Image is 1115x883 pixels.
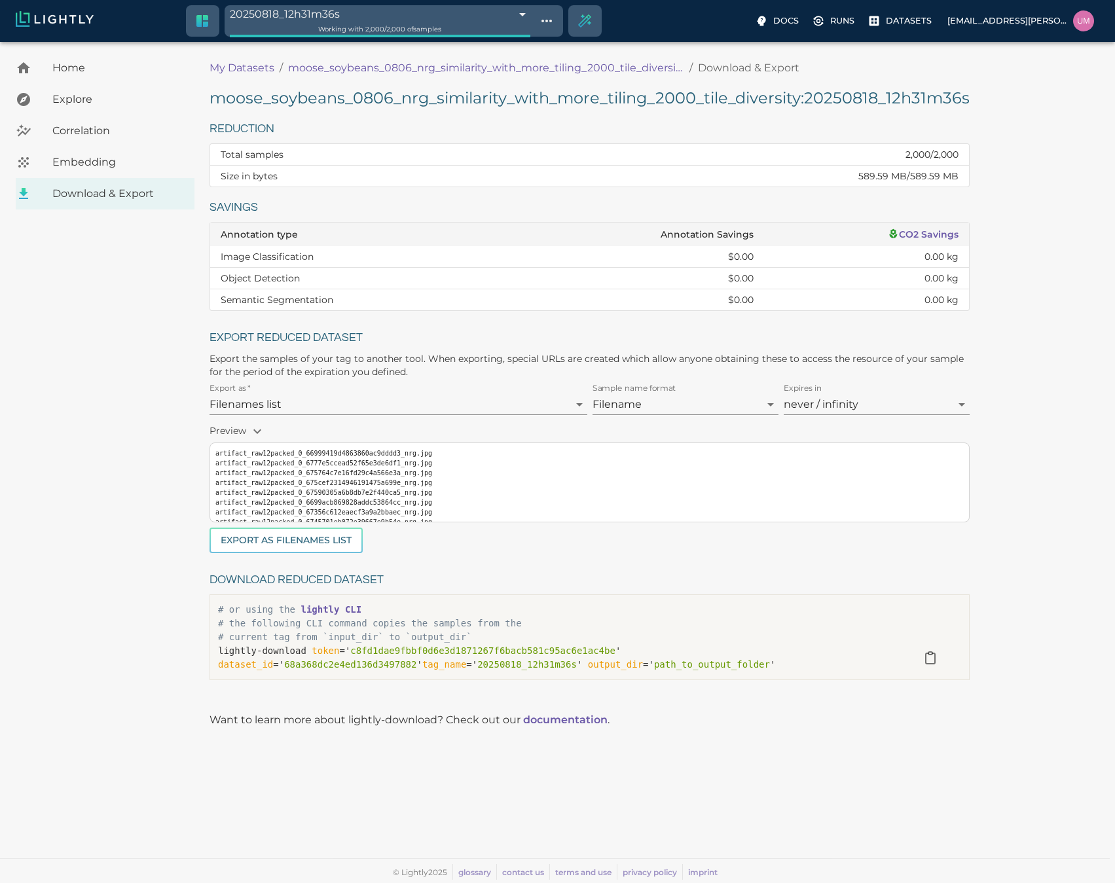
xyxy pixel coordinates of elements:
label: Expires in [784,383,822,394]
span: Working with 2,000 / 2,000 of samples [318,25,441,33]
a: My Datasets [210,60,274,76]
nav: breadcrumb [210,60,799,76]
span: # the following CLI command copies the samples from the # current tag from `input_dir` to `output... [218,618,522,642]
a: contact us [502,867,544,877]
a: lightly CLI [301,604,361,615]
span: c8fd1dae9fbbf0d6e3d1871267f6bacb581c95ac6e1ac4be [350,645,615,656]
nav: explore, analyze, sample, metadata, embedding, correlations label, download your dataset [16,52,194,209]
table: dataset tag reduction [210,144,969,187]
span: tag_name [422,659,466,670]
p: [EMAIL_ADDRESS][PERSON_NAME][DOMAIN_NAME] [947,14,1068,27]
td: Semantic Segmentation [210,289,509,311]
img: Lightly [16,11,94,27]
p: Datasets [886,14,932,27]
th: Annotation type [210,223,509,246]
span: Download & Export [52,186,184,202]
span: path_to_output_folder [654,659,770,670]
td: Image Classification [210,246,509,268]
h6: Reduction [210,119,970,139]
span: output_dir [588,659,643,670]
a: terms and use [555,867,612,877]
span: Correlation [52,123,184,139]
label: Sample name format [593,383,676,394]
td: 0.00 kg [764,289,969,311]
a: moose_soybeans_0806_nrg_similarity_with_more_tiling_2000_tile_diversity [288,60,684,76]
td: $0.00 [509,246,764,268]
h5: moose_soybeans_0806_nrg_similarity_with_more_tiling_2000_tile_diversity : 20250818_12h31m36s [210,88,970,109]
a: Download & Export [16,178,194,209]
img: uma.govindarajan@bluerivertech.com [1073,10,1094,31]
label: Runs [809,10,860,31]
a: glossary [458,867,491,877]
button: Show tag tree [536,10,558,32]
pre: artifact_raw12packed_0_66999419d4863860ac9dddd3_nrg.jpg artifact_raw12packed_0_6777e5ccead52f65e3... [215,448,964,547]
span: dataset_id [218,659,273,670]
table: dataset tag savings [210,223,969,310]
th: Total samples [210,144,521,166]
td: 0.00 kg [764,246,969,268]
td: 589.59 MB / 589.59 MB [521,166,969,187]
td: $0.00 [509,268,764,289]
li: / [689,60,693,76]
div: Filename [593,394,778,415]
a: documentation [523,713,608,726]
td: Object Detection [210,268,509,289]
div: Create selection [569,5,600,37]
th: Annotation Savings [509,223,764,246]
span: # or using the [218,604,361,615]
span: Embedding [52,154,184,170]
div: 20250818_12h31m36s [230,5,530,23]
span: Explore [52,92,184,107]
h6: Export reduced dataset [210,328,970,348]
label: [EMAIL_ADDRESS][PERSON_NAME][DOMAIN_NAME]uma.govindarajan@bluerivertech.com [942,7,1099,35]
span: token [312,645,339,656]
p: Preview [210,420,970,442]
label: Datasets [865,10,937,31]
td: 0.00 kg [764,268,969,289]
li: / [280,60,283,76]
a: Explore [16,84,194,115]
p: Docs [773,14,799,27]
h6: Download reduced dataset [210,570,970,590]
a: Home [16,52,194,84]
p: Want to learn more about lightly-download? Check out our . [210,712,610,728]
p: Export the samples of your tag to another tool. When exporting, special URLs are created which al... [210,352,970,378]
label: Export as [210,383,250,394]
span: Home [52,60,184,76]
div: Filenames list [210,394,587,415]
span: © Lightly 2025 [393,867,447,877]
a: Correlation [16,115,194,147]
button: Export as Filenames list [210,528,363,553]
label: Docs [752,10,804,31]
button: Copy to clipboard [917,645,943,671]
a: CO2 Savings [888,228,959,240]
td: $0.00 [509,289,764,311]
a: privacy policy [623,867,677,877]
p: Runs [830,14,854,27]
a: Embedding [16,147,194,178]
td: 2,000 / 2,000 [521,144,969,166]
p: Download & Export [698,60,799,76]
span: 68a368dc2e4ed136d3497882 [284,659,416,670]
th: Size in bytes [210,166,521,187]
p: lightly-download =' ' =' ' =' ' =' ' [218,644,899,672]
h6: Savings [210,198,970,218]
div: never / infinity [784,394,970,415]
a: Switch to crop dataset [187,5,218,37]
span: 20250818_12h31m36s [477,659,577,670]
a: imprint [688,867,718,877]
